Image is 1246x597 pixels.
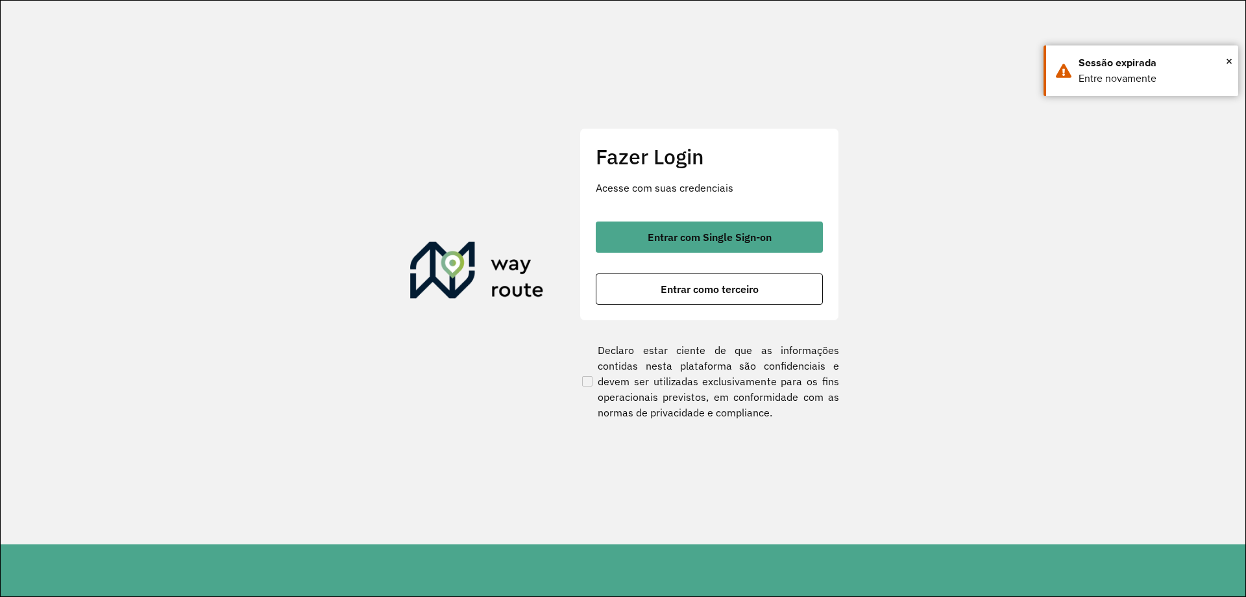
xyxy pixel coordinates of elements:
p: Acesse com suas credenciais [596,180,823,196]
img: Roteirizador AmbevTech [410,242,544,304]
span: Entrar com Single Sign-on [648,232,772,242]
button: Close [1226,51,1232,71]
h2: Fazer Login [596,144,823,169]
div: Entre novamente [1079,71,1228,86]
span: Entrar como terceiro [661,284,759,294]
div: Sessão expirada [1079,55,1228,71]
label: Declaro estar ciente de que as informações contidas nesta plataforma são confidenciais e devem se... [580,342,839,420]
button: button [596,273,823,305]
span: × [1226,51,1232,71]
button: button [596,222,823,253]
